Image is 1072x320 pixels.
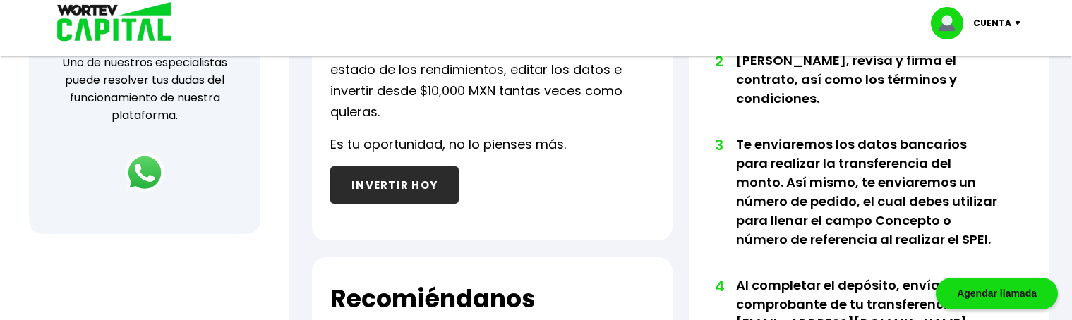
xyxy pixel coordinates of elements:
span: 2 [715,51,722,72]
span: 4 [715,276,722,297]
li: [PERSON_NAME], revisa y firma el contrato, así como los términos y condiciones. [736,51,999,135]
p: Uno de nuestros especialistas puede resolver tus dudas del funcionamiento de nuestra plataforma. [47,54,242,124]
p: En tu perfil de WORTEV CAPITAL puedes consultar el estado de los rendimientos, editar los datos e... [330,38,654,123]
div: Agendar llamada [936,278,1058,309]
p: Es tu oportunidad, no lo pienses más. [330,134,566,155]
p: Cuenta [973,13,1011,34]
button: INVERTIR HOY [330,166,459,204]
img: profile-image [931,7,973,39]
span: 3 [715,135,722,156]
img: logos_whatsapp-icon.242b2217.svg [125,153,164,192]
li: Te enviaremos los datos bancarios para realizar la transferencia del monto. Así mismo, te enviare... [736,135,999,276]
img: icon-down [1011,21,1030,25]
